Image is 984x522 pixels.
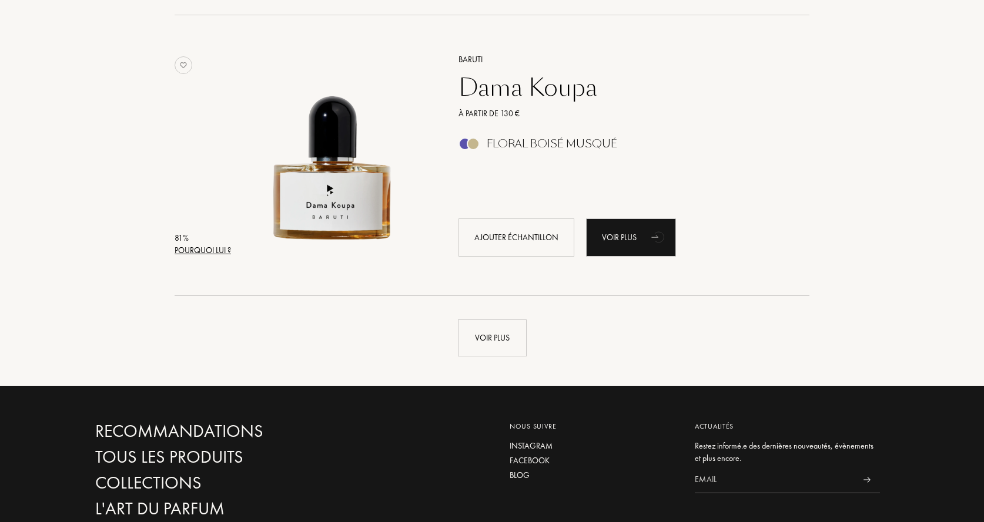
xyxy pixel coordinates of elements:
[175,56,192,74] img: no_like_p.png
[450,73,792,102] a: Dama Koupa
[695,467,854,493] input: Email
[586,218,676,257] a: Voir plusanimation
[95,447,348,467] a: Tous les produits
[95,499,348,519] a: L'Art du Parfum
[487,137,617,150] div: Floral Boisé Musqué
[510,440,677,452] a: Instagram
[510,454,677,467] a: Facebook
[175,244,231,257] div: Pourquoi lui ?
[235,52,431,247] img: Dama Koupa Baruti
[647,225,671,248] div: animation
[458,319,527,356] div: Voir plus
[450,141,792,153] a: Floral Boisé Musqué
[863,477,871,483] img: news_send.svg
[695,440,880,464] div: Restez informé.e des dernières nouveautés, évènements et plus encore.
[175,232,231,244] div: 81 %
[458,218,574,257] div: Ajouter échantillon
[95,421,348,442] a: Recommandations
[95,473,348,493] a: Collections
[510,469,677,481] a: Blog
[450,53,792,66] a: Baruti
[235,39,441,270] a: Dama Koupa Baruti
[450,107,792,120] a: À partir de 130 €
[695,421,880,432] div: Actualités
[510,421,677,432] div: Nous suivre
[586,218,676,257] div: Voir plus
